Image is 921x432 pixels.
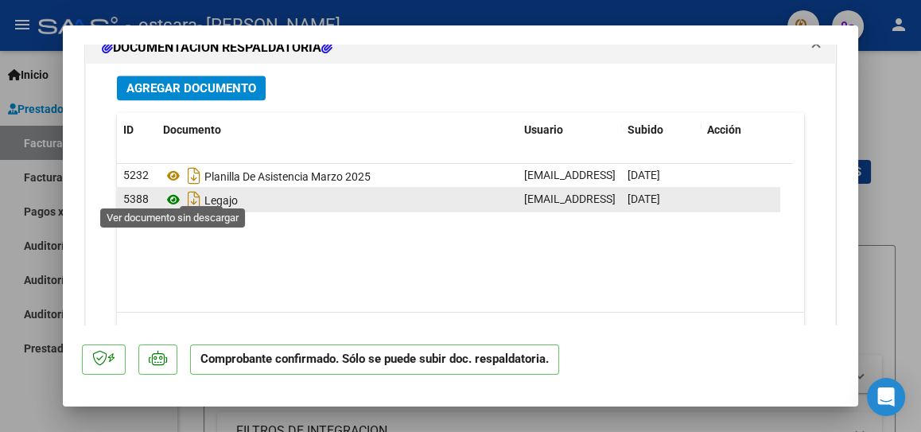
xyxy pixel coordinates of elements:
span: Usuario [524,123,563,136]
span: [DATE] [628,169,660,181]
div: 2 total [117,313,804,352]
i: Descargar documento [184,187,204,212]
span: 5232 [123,169,149,181]
span: [EMAIL_ADDRESS][DOMAIN_NAME] - - [PERSON_NAME] [524,193,799,205]
span: Legajo [163,193,238,206]
button: Agregar Documento [117,76,266,100]
span: Documento [163,123,221,136]
h1: DOCUMENTACIÓN RESPALDATORIA [102,38,332,57]
datatable-header-cell: Acción [701,113,780,147]
i: Descargar documento [184,163,204,189]
mat-expansion-panel-header: DOCUMENTACIÓN RESPALDATORIA [86,32,835,64]
span: 5388 [123,193,149,205]
span: ID [123,123,134,136]
datatable-header-cell: ID [117,113,157,147]
div: DOCUMENTACIÓN RESPALDATORIA [86,64,835,389]
span: [EMAIL_ADDRESS][DOMAIN_NAME] - - [PERSON_NAME] [524,169,799,181]
span: Subido [628,123,663,136]
datatable-header-cell: Subido [621,113,701,147]
datatable-header-cell: Documento [157,113,518,147]
span: Agregar Documento [126,81,256,95]
div: Open Intercom Messenger [867,378,905,416]
p: Comprobante confirmado. Sólo se puede subir doc. respaldatoria. [190,344,559,376]
datatable-header-cell: Usuario [518,113,621,147]
span: [DATE] [628,193,660,205]
span: Planilla De Asistencia Marzo 2025 [163,169,371,182]
span: Acción [707,123,741,136]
